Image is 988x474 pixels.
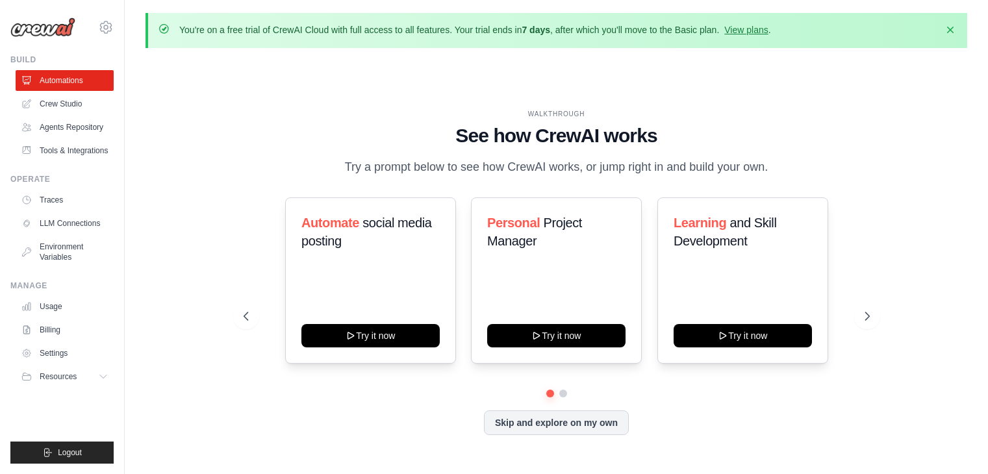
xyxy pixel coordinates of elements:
[16,296,114,317] a: Usage
[16,140,114,161] a: Tools & Integrations
[10,18,75,37] img: Logo
[58,447,82,458] span: Logout
[16,190,114,210] a: Traces
[244,124,870,147] h1: See how CrewAI works
[484,410,629,435] button: Skip and explore on my own
[16,94,114,114] a: Crew Studio
[10,174,114,184] div: Operate
[301,324,440,347] button: Try it now
[301,216,359,230] span: Automate
[16,366,114,387] button: Resources
[179,23,771,36] p: You're on a free trial of CrewAI Cloud with full access to all features. Your trial ends in , aft...
[674,216,726,230] span: Learning
[487,216,540,230] span: Personal
[10,55,114,65] div: Build
[522,25,550,35] strong: 7 days
[16,70,114,91] a: Automations
[16,343,114,364] a: Settings
[487,324,626,347] button: Try it now
[301,216,432,248] span: social media posting
[16,319,114,340] a: Billing
[674,216,776,248] span: and Skill Development
[16,236,114,268] a: Environment Variables
[16,117,114,138] a: Agents Repository
[10,442,114,464] button: Logout
[244,109,870,119] div: WALKTHROUGH
[724,25,768,35] a: View plans
[338,158,775,177] p: Try a prompt below to see how CrewAI works, or jump right in and build your own.
[40,371,77,382] span: Resources
[10,281,114,291] div: Manage
[674,324,812,347] button: Try it now
[16,213,114,234] a: LLM Connections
